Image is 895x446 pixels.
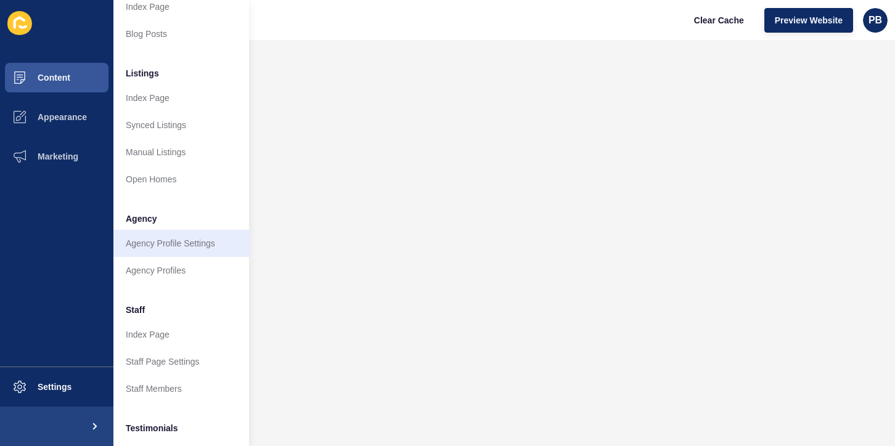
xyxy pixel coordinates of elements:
[113,375,249,402] a: Staff Members
[126,67,159,79] span: Listings
[113,348,249,375] a: Staff Page Settings
[113,111,249,139] a: Synced Listings
[113,166,249,193] a: Open Homes
[113,321,249,348] a: Index Page
[126,304,145,316] span: Staff
[113,20,249,47] a: Blog Posts
[126,213,157,225] span: Agency
[113,230,249,257] a: Agency Profile Settings
[775,14,843,26] span: Preview Website
[684,8,754,33] button: Clear Cache
[764,8,853,33] button: Preview Website
[113,84,249,111] a: Index Page
[113,257,249,284] a: Agency Profiles
[126,422,178,434] span: Testimonials
[694,14,744,26] span: Clear Cache
[868,14,882,26] span: PB
[113,139,249,166] a: Manual Listings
